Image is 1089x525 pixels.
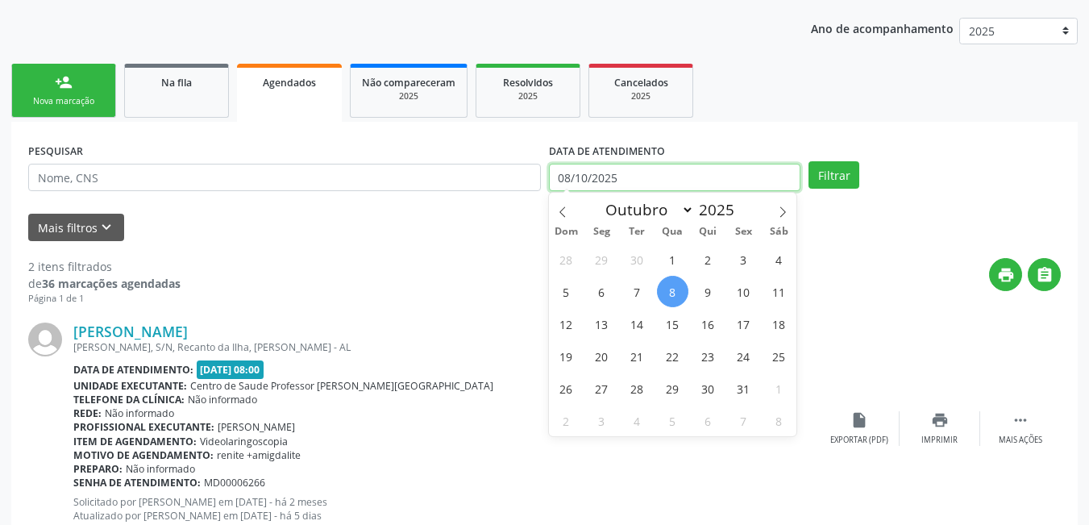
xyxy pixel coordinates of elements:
div: 2025 [488,90,568,102]
p: Ano de acompanhamento [811,18,954,38]
b: Telefone da clínica: [73,393,185,406]
p: Solicitado por [PERSON_NAME] em [DATE] - há 2 meses Atualizado por [PERSON_NAME] em [DATE] - há 5... [73,495,819,523]
span: Outubro 9, 2025 [692,276,724,307]
span: Centro de Saude Professor [PERSON_NAME][GEOGRAPHIC_DATA] [190,379,493,393]
span: Outubro 26, 2025 [551,373,582,404]
span: [DATE] 08:00 [197,360,264,379]
span: Outubro 7, 2025 [621,276,653,307]
span: Qua [655,227,690,237]
a: [PERSON_NAME] [73,323,188,340]
span: renite +amigdalite [217,448,301,462]
span: Outubro 14, 2025 [621,308,653,340]
span: Videolaringoscopia [200,435,288,448]
span: Seg [584,227,619,237]
i:  [1036,266,1054,284]
b: Preparo: [73,462,123,476]
span: Na fila [161,76,192,90]
span: Setembro 28, 2025 [551,244,582,275]
i: print [997,266,1015,284]
span: Outubro 31, 2025 [728,373,759,404]
div: 2025 [601,90,681,102]
input: Year [694,199,747,220]
span: Setembro 29, 2025 [586,244,617,275]
div: 2025 [362,90,455,102]
div: person_add [55,73,73,91]
span: Outubro 8, 2025 [657,276,688,307]
button: Filtrar [808,161,859,189]
span: Outubro 11, 2025 [763,276,795,307]
i: print [931,411,949,429]
span: Ter [619,227,655,237]
div: Página 1 de 1 [28,292,181,306]
span: Outubro 24, 2025 [728,340,759,372]
span: Outubro 2, 2025 [692,244,724,275]
span: Resolvidos [503,76,553,90]
span: Outubro 13, 2025 [586,308,617,340]
span: Outubro 16, 2025 [692,308,724,340]
div: Exportar (PDF) [830,435,888,446]
span: Outubro 5, 2025 [551,276,582,307]
span: Não compareceram [362,76,455,90]
span: Outubro 6, 2025 [586,276,617,307]
span: Não informado [126,462,195,476]
span: Sáb [761,227,796,237]
div: 2 itens filtrados [28,258,181,275]
span: Outubro 1, 2025 [657,244,688,275]
span: Outubro 23, 2025 [692,340,724,372]
span: Não informado [105,406,174,420]
span: Outubro 18, 2025 [763,308,795,340]
span: Outubro 17, 2025 [728,308,759,340]
span: Outubro 12, 2025 [551,308,582,340]
i: insert_drive_file [850,411,868,429]
b: Motivo de agendamento: [73,448,214,462]
i: keyboard_arrow_down [98,219,115,236]
span: MD00006266 [204,476,265,490]
b: Profissional executante: [73,420,214,434]
b: Data de atendimento: [73,363,193,377]
span: Outubro 10, 2025 [728,276,759,307]
span: Outubro 15, 2025 [657,308,688,340]
span: Novembro 3, 2025 [586,405,617,436]
div: [PERSON_NAME], S/N, Recanto da Ilha, [PERSON_NAME] - AL [73,340,819,354]
input: Nome, CNS [28,164,541,191]
label: PESQUISAR [28,139,83,164]
b: Item de agendamento: [73,435,197,448]
span: Outubro 29, 2025 [657,373,688,404]
div: Mais ações [999,435,1042,446]
b: Unidade executante: [73,379,187,393]
strong: 36 marcações agendadas [42,276,181,291]
span: [PERSON_NAME] [218,420,295,434]
span: Outubro 3, 2025 [728,244,759,275]
span: Novembro 1, 2025 [763,373,795,404]
span: Outubro 28, 2025 [621,373,653,404]
span: Setembro 30, 2025 [621,244,653,275]
button: print [989,258,1022,291]
span: Outubro 21, 2025 [621,340,653,372]
span: Agendados [263,76,316,90]
span: Outubro 27, 2025 [586,373,617,404]
span: Dom [549,227,584,237]
span: Outubro 20, 2025 [586,340,617,372]
button: Mais filtroskeyboard_arrow_down [28,214,124,242]
span: Novembro 5, 2025 [657,405,688,436]
div: Nova marcação [23,95,104,107]
span: Novembro 4, 2025 [621,405,653,436]
span: Outubro 4, 2025 [763,244,795,275]
span: Novembro 7, 2025 [728,405,759,436]
div: Imprimir [921,435,958,446]
div: de [28,275,181,292]
span: Qui [690,227,725,237]
span: Não informado [188,393,257,406]
i:  [1012,411,1029,429]
input: Selecione um intervalo [549,164,801,191]
label: DATA DE ATENDIMENTO [549,139,665,164]
span: Outubro 19, 2025 [551,340,582,372]
span: Novembro 6, 2025 [692,405,724,436]
img: img [28,323,62,356]
b: Senha de atendimento: [73,476,201,490]
span: Outubro 22, 2025 [657,340,688,372]
select: Month [598,198,695,221]
span: Outubro 30, 2025 [692,373,724,404]
span: Outubro 25, 2025 [763,340,795,372]
span: Novembro 8, 2025 [763,405,795,436]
